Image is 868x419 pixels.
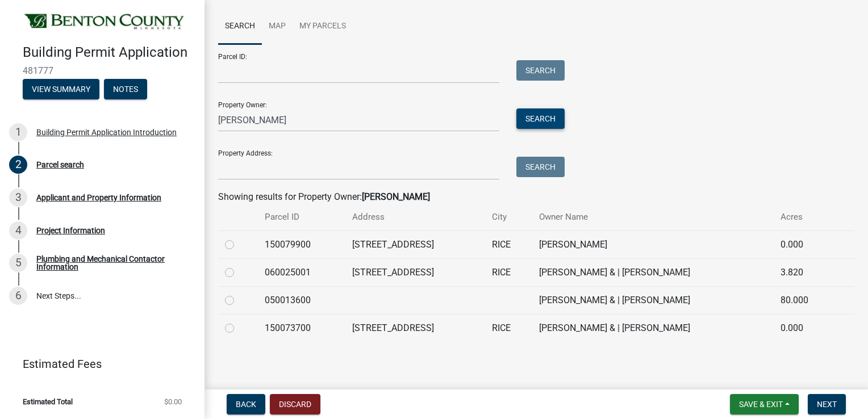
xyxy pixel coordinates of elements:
[23,85,99,94] wm-modal-confirm: Summary
[532,258,774,286] td: [PERSON_NAME] & | [PERSON_NAME]
[485,258,532,286] td: RICE
[774,314,834,342] td: 0.000
[345,231,485,258] td: [STREET_ADDRESS]
[36,194,161,202] div: Applicant and Property Information
[236,400,256,409] span: Back
[485,314,532,342] td: RICE
[532,314,774,342] td: [PERSON_NAME] & | [PERSON_NAME]
[774,258,834,286] td: 3.820
[36,161,84,169] div: Parcel search
[164,398,182,405] span: $0.00
[532,204,774,231] th: Owner Name
[227,394,265,414] button: Back
[258,204,345,231] th: Parcel ID
[293,9,353,45] a: My Parcels
[532,286,774,314] td: [PERSON_NAME] & | [PERSON_NAME]
[9,287,27,305] div: 6
[739,400,783,409] span: Save & Exit
[9,254,27,272] div: 5
[262,9,293,45] a: Map
[774,286,834,314] td: 80.000
[23,12,186,32] img: Benton County, Minnesota
[23,79,99,99] button: View Summary
[23,398,73,405] span: Estimated Total
[485,231,532,258] td: RICE
[104,79,147,99] button: Notes
[36,128,177,136] div: Building Permit Application Introduction
[258,258,345,286] td: 060025001
[258,286,345,314] td: 050013600
[258,231,345,258] td: 150079900
[218,190,854,204] div: Showing results for Property Owner:
[532,231,774,258] td: [PERSON_NAME]
[9,156,27,174] div: 2
[23,44,195,61] h4: Building Permit Application
[516,60,565,81] button: Search
[36,227,105,234] div: Project Information
[774,231,834,258] td: 0.000
[36,255,186,271] div: Plumbing and Mechanical Contactor Information
[774,204,834,231] th: Acres
[270,394,320,414] button: Discard
[516,108,565,129] button: Search
[817,400,837,409] span: Next
[104,85,147,94] wm-modal-confirm: Notes
[808,394,846,414] button: Next
[23,65,182,76] span: 481777
[9,188,27,207] div: 3
[516,157,565,177] button: Search
[345,314,485,342] td: [STREET_ADDRESS]
[345,204,485,231] th: Address
[362,191,430,202] strong: [PERSON_NAME]
[9,123,27,141] div: 1
[258,314,345,342] td: 150073700
[218,9,262,45] a: Search
[345,258,485,286] td: [STREET_ADDRESS]
[9,353,186,375] a: Estimated Fees
[730,394,799,414] button: Save & Exit
[9,221,27,240] div: 4
[485,204,532,231] th: City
